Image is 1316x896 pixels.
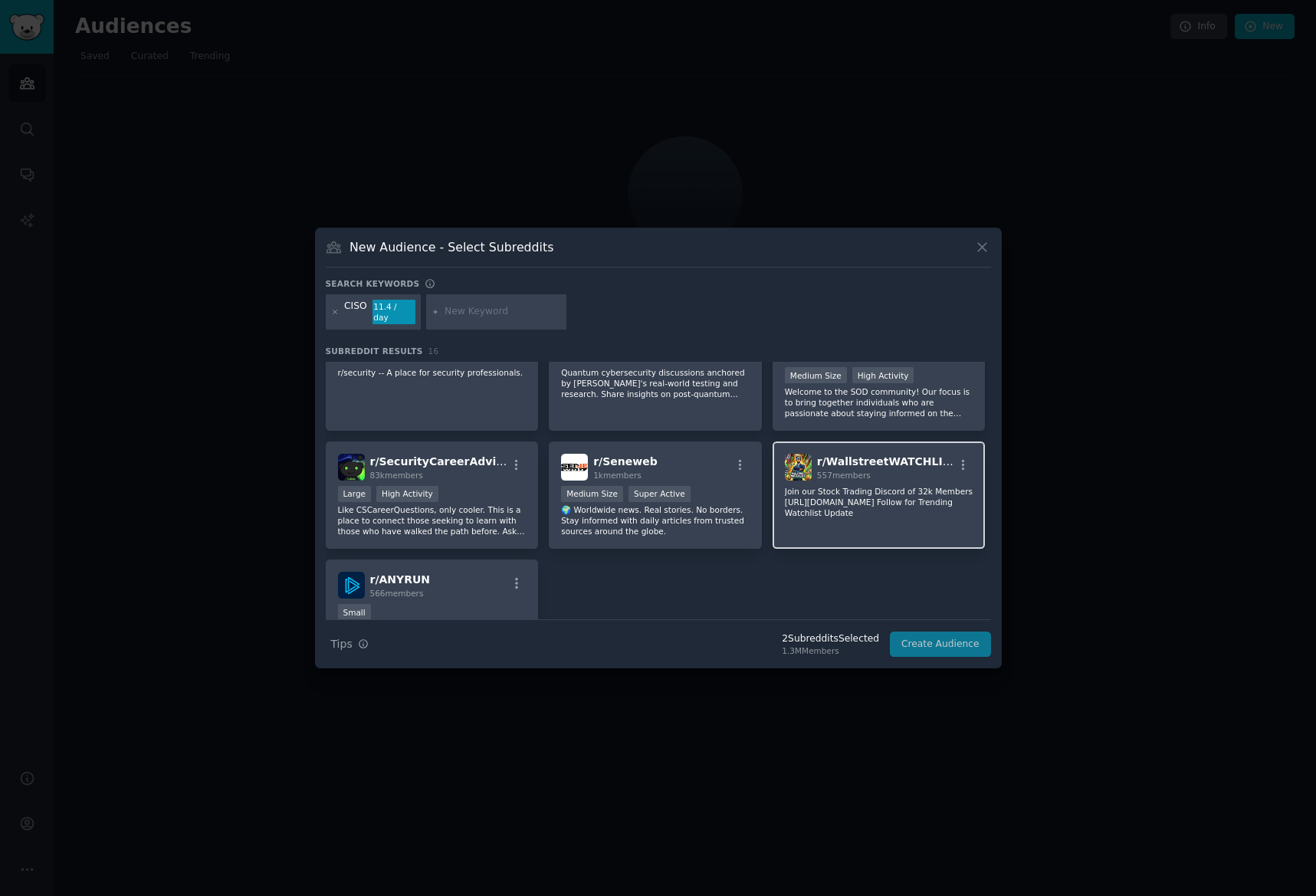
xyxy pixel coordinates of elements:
div: Large [338,486,372,502]
p: Join our Stock Trading Discord of 32k Members [URL][DOMAIN_NAME] Follow for Trending Watchlist Up... [785,486,973,518]
div: 2 Subreddit s Selected [782,632,879,646]
span: 83k members [370,471,423,480]
div: 1.3M Members [782,645,879,656]
div: 11.4 / day [372,300,415,324]
button: Tips [326,631,374,658]
span: 557 members [817,471,871,480]
span: r/ Seneweb [593,455,658,468]
span: r/ SecurityCareerAdvice [370,455,510,468]
img: SecurityCareerAdvice [338,454,365,481]
span: 1k members [593,471,642,480]
div: Super Active [628,486,691,502]
p: Welcome to the SOD community! Our focus is to bring together individuals who are passionate about... [785,386,973,418]
span: 566 members [370,589,424,598]
img: ANYRUN [338,572,365,599]
div: High Activity [376,486,438,502]
div: High Activity [852,367,914,383]
p: 🌍 Worldwide news. Real stories. No borders. Stay informed with daily articles from trusted source... [561,504,750,537]
span: Subreddit Results [326,346,423,356]
span: 16 [428,346,439,356]
span: r/ ANYRUN [370,573,431,586]
div: Medium Size [561,486,623,502]
div: Medium Size [785,367,847,383]
div: Small [338,604,371,620]
img: WallstreetWATCHLIST [785,454,812,481]
span: r/ WallstreetWATCHLIST [817,455,958,468]
span: Tips [331,636,353,652]
div: CISO [344,300,367,324]
input: New Keyword [445,305,561,319]
img: Seneweb [561,454,588,481]
p: Like CSCareerQuestions, only cooler. This is a place to connect those seeking to learn with those... [338,504,527,537]
h3: New Audience - Select Subreddits [350,239,553,255]
p: Quantum cybersecurity discussions anchored by [PERSON_NAME]'s real-world testing and research. Sh... [561,367,750,399]
h3: Search keywords [326,278,420,289]
p: r/security -- A place for security professionals. [338,367,527,378]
